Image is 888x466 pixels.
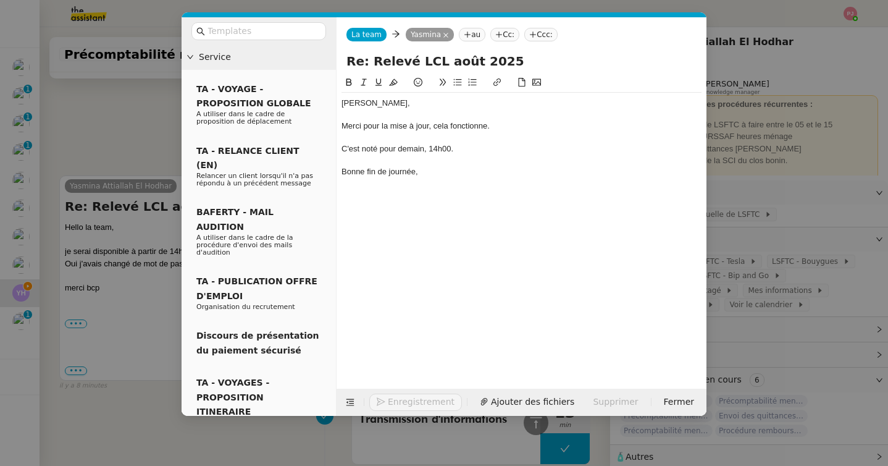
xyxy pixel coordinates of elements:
span: TA - RELANCE CLIENT (EN) [196,146,299,170]
input: Templates [207,24,319,38]
span: Organisation du recrutement [196,303,295,311]
span: BAFERTY - MAIL AUDITION [196,207,274,231]
span: TA - PUBLICATION OFFRE D'EMPLOI [196,276,317,300]
button: Ajouter des fichiers [472,394,582,411]
span: Relancer un client lorsqu'il n'a pas répondu à un précédent message [196,172,313,187]
span: TA - VOYAGES - PROPOSITION ITINERAIRE [196,378,269,417]
div: Bonne fin de journée, [341,166,702,177]
span: Fermer [664,395,694,409]
div: [PERSON_NAME], [341,98,702,109]
nz-tag: Cc: [490,28,519,41]
button: Supprimer [585,394,645,411]
button: Enregistrement [369,394,462,411]
div: Service [182,45,336,69]
span: A utiliser dans le cadre de proposition de déplacement [196,110,291,125]
nz-tag: Ccc: [524,28,558,41]
nz-tag: au [459,28,485,41]
span: A utiliser dans le cadre de la procédure d'envoi des mails d'audition [196,234,293,256]
span: Service [199,50,331,64]
button: Fermer [656,394,702,411]
span: La team [351,30,382,39]
div: Merci pour la mise à jour, cela fonctionne. [341,121,702,132]
nz-tag: Yasmina [406,28,454,41]
input: Subject [346,52,697,70]
span: TA - VOYAGE - PROPOSITION GLOBALE [196,84,311,108]
span: Discours de présentation du paiement sécurisé [196,331,319,355]
div: C'est noté pour demain, 14h00. [341,143,702,155]
span: Ajouter des fichiers [491,395,574,409]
